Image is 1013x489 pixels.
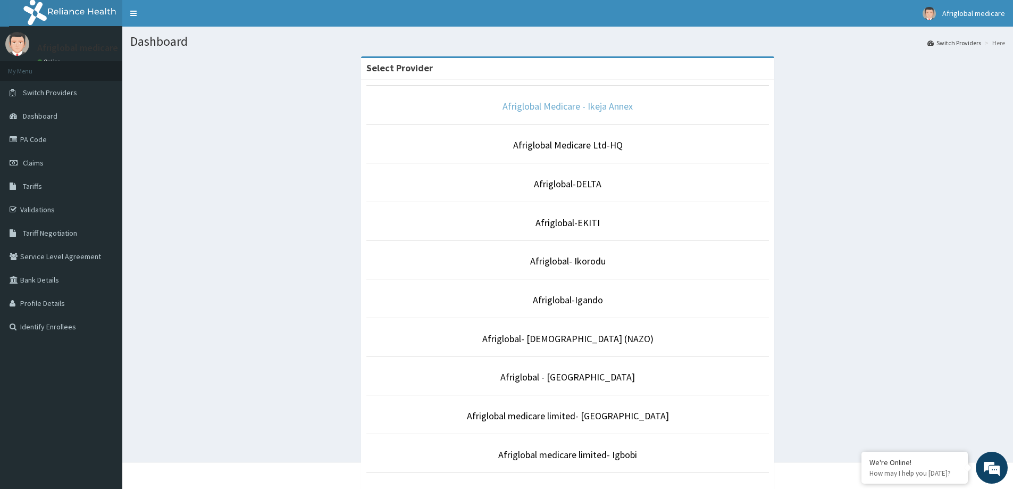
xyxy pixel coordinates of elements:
span: Tariff Negotiation [23,228,77,238]
a: Online [37,58,63,65]
span: Dashboard [23,111,57,121]
span: Claims [23,158,44,168]
li: Here [982,38,1005,47]
img: User Image [5,32,29,56]
a: Switch Providers [927,38,981,47]
a: Afriglobal- [DEMOGRAPHIC_DATA] (NAZO) [482,333,654,345]
a: Afriglobal medicare limited- [GEOGRAPHIC_DATA] [467,410,669,422]
strong: Select Provider [366,62,433,74]
p: How may I help you today? [869,469,960,478]
div: We're Online! [869,458,960,467]
a: Afriglobal medicare limited- Igbobi [498,449,637,461]
a: Afriglobal - [GEOGRAPHIC_DATA] [500,371,635,383]
a: Afriglobal- Ikorodu [530,255,606,267]
h1: Dashboard [130,35,1005,48]
span: Tariffs [23,181,42,191]
span: Switch Providers [23,88,77,97]
p: Afriglobal medicare [37,43,118,53]
a: Afriglobal-DELTA [534,178,601,190]
a: Afriglobal-Igando [533,294,603,306]
span: Afriglobal medicare [942,9,1005,18]
img: User Image [923,7,936,20]
a: Afriglobal Medicare - Ikeja Annex [503,100,633,112]
a: Afriglobal-EKITI [535,217,600,229]
a: Afriglobal Medicare Ltd-HQ [513,139,623,151]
